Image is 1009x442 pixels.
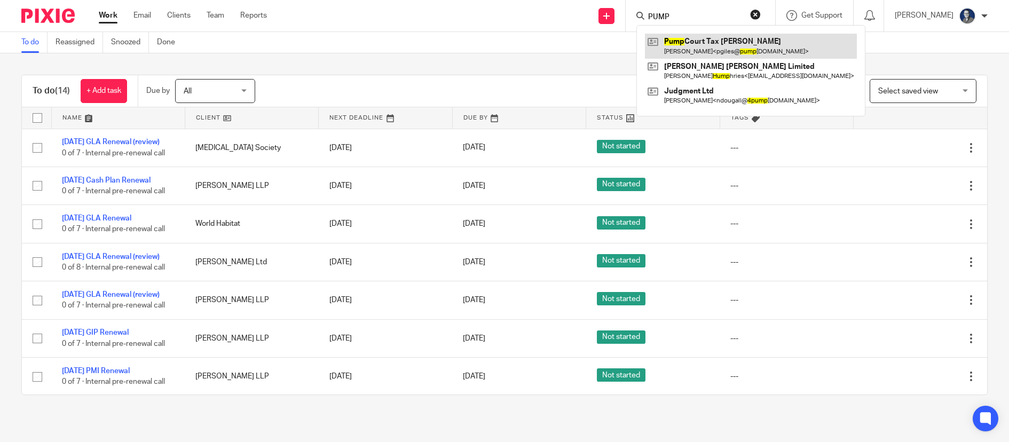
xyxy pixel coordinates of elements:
td: [PERSON_NAME] LLP [185,319,318,357]
a: [DATE] PMI Renewal [62,367,130,375]
td: [DATE] [319,281,452,319]
span: [DATE] [463,296,485,304]
a: [DATE] Cash Plan Renewal [62,177,151,184]
span: 0 of 7 · Internal pre-renewal call [62,340,165,348]
span: Not started [597,368,645,382]
span: [DATE] [463,220,485,227]
div: --- [730,143,842,153]
a: Email [133,10,151,21]
div: --- [730,295,842,305]
img: Paul%20corporate%20headshot.jpg [959,7,976,25]
span: 0 of 8 · Internal pre-renewal call [62,264,165,271]
span: [DATE] [463,182,485,190]
td: [DATE] [319,358,452,396]
h1: To do [33,85,70,97]
a: Team [207,10,224,21]
span: [DATE] [463,144,485,152]
a: Done [157,32,183,53]
span: [DATE] [463,258,485,266]
td: [PERSON_NAME] LLP [185,281,318,319]
p: [PERSON_NAME] [895,10,953,21]
span: Not started [597,330,645,344]
td: [DATE] [319,129,452,167]
a: Reports [240,10,267,21]
a: + Add task [81,79,127,103]
div: --- [730,180,842,191]
span: 0 of 7 · Internal pre-renewal call [62,226,165,233]
td: [PERSON_NAME] LLP [185,167,318,204]
td: [PERSON_NAME] LLP [185,358,318,396]
td: [DATE] [319,319,452,357]
span: 0 of 7 · Internal pre-renewal call [62,302,165,310]
span: Tags [731,115,749,121]
a: [DATE] GLA Renewal (review) [62,138,160,146]
a: [DATE] GLA Renewal (review) [62,253,160,261]
td: [DATE] [319,167,452,204]
span: 0 of 7 · Internal pre-renewal call [62,378,165,385]
a: [DATE] GLA Renewal [62,215,131,222]
input: Search [647,13,743,22]
span: Not started [597,140,645,153]
div: --- [730,218,842,229]
p: Due by [146,85,170,96]
span: 0 of 7 · Internal pre-renewal call [62,187,165,195]
a: Work [99,10,117,21]
a: To do [21,32,48,53]
span: Not started [597,254,645,267]
a: Clients [167,10,191,21]
button: Clear [750,9,761,20]
td: [DATE] [319,243,452,281]
td: World Habitat [185,205,318,243]
span: [DATE] [463,373,485,380]
img: Pixie [21,9,75,23]
span: Not started [597,178,645,191]
a: Reassigned [56,32,103,53]
div: --- [730,371,842,382]
span: Not started [597,216,645,230]
a: Snoozed [111,32,149,53]
span: [DATE] [463,335,485,342]
a: [DATE] GLA Renewal (review) [62,291,160,298]
span: Select saved view [878,88,938,95]
span: All [184,88,192,95]
span: Not started [597,292,645,305]
div: --- [730,257,842,267]
a: [DATE] GIP Renewal [62,329,129,336]
span: 0 of 7 · Internal pre-renewal call [62,149,165,157]
span: (14) [55,86,70,95]
td: [PERSON_NAME] Ltd [185,243,318,281]
span: Get Support [801,12,842,19]
td: [DATE] [319,205,452,243]
div: --- [730,333,842,344]
td: [MEDICAL_DATA] Society [185,129,318,167]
